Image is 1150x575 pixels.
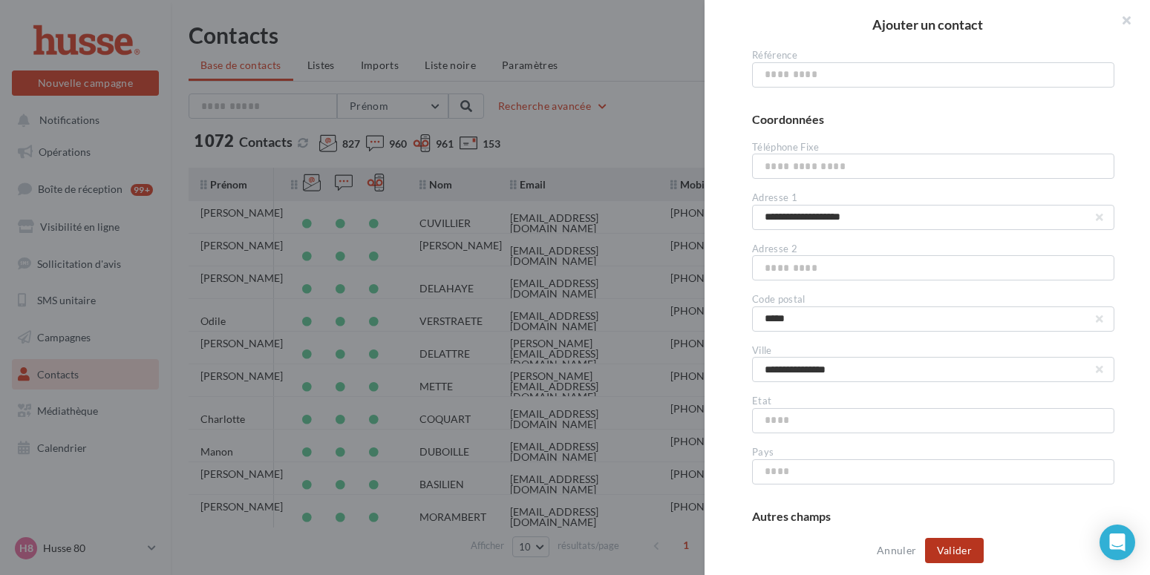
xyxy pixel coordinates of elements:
[752,292,1114,306] div: Code postal
[752,140,1114,154] div: Téléphone Fixe
[752,191,1114,205] div: Adresse 1
[752,111,1114,128] div: Coordonnées
[752,48,1114,62] div: Référence
[752,445,1114,459] div: Pays
[728,18,1126,31] h2: Ajouter un contact
[925,538,984,563] button: Valider
[752,508,1114,525] div: Autres champs
[871,542,922,559] button: Annuler
[1100,525,1135,560] div: Open Intercom Messenger
[752,242,1114,256] div: Adresse 2
[752,394,1114,408] div: Etat
[752,344,1114,358] div: Ville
